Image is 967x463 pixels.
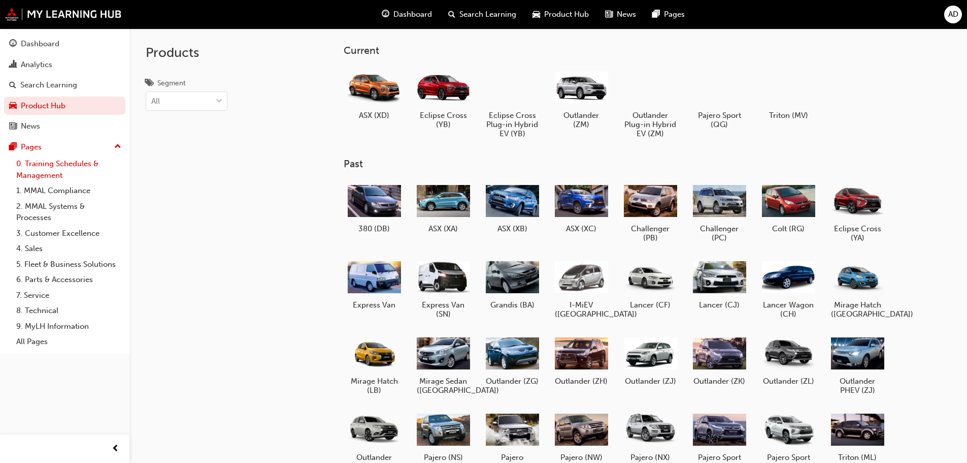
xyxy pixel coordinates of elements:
div: Pages [21,141,42,153]
a: Express Van (SN) [413,255,474,323]
a: Outlander Plug-in Hybrid EV (ZM) [620,65,681,142]
h2: Products [146,45,227,61]
h5: Colt (RG) [762,224,815,233]
h5: Mirage Hatch ([GEOGRAPHIC_DATA]) [831,300,884,319]
a: 4. Sales [12,241,125,257]
h3: Current [344,45,920,56]
span: guage-icon [9,40,17,49]
div: All [151,96,160,107]
h5: Grandis (BA) [486,300,539,310]
a: 5. Fleet & Business Solutions [12,257,125,272]
h5: ASX (XD) [348,111,401,120]
span: Product Hub [544,9,589,20]
h5: Lancer (CJ) [693,300,746,310]
span: pages-icon [9,143,17,152]
h5: Outlander (ZM) [555,111,608,129]
h5: Pajero Sport (QG) [693,111,746,129]
h5: Express Van [348,300,401,310]
a: 7. Service [12,288,125,303]
h5: Outlander (ZJ) [624,377,677,386]
h5: ASX (XC) [555,224,608,233]
h5: Triton (MV) [762,111,815,120]
span: prev-icon [112,443,119,455]
a: 2. MMAL Systems & Processes [12,199,125,226]
a: Outlander (ZK) [689,331,750,390]
a: pages-iconPages [644,4,693,25]
a: ASX (XD) [344,65,405,124]
h5: Outlander PHEV (ZJ) [831,377,884,395]
h5: Eclipse Cross Plug-in Hybrid EV (YB) [486,111,539,138]
span: car-icon [532,8,540,21]
span: chart-icon [9,60,17,70]
a: All Pages [12,334,125,350]
div: Analytics [21,59,52,71]
a: Lancer (CF) [620,255,681,314]
h5: Triton (ML) [831,453,884,462]
span: News [617,9,636,20]
a: Outlander (ZJ) [620,331,681,390]
span: car-icon [9,102,17,111]
a: ASX (XA) [413,178,474,237]
span: guage-icon [382,8,389,21]
h3: Past [344,158,920,170]
button: AD [944,6,962,23]
button: Pages [4,138,125,157]
div: Search Learning [20,79,77,91]
a: I-MiEV ([GEOGRAPHIC_DATA]) [551,255,612,323]
h5: Eclipse Cross (YA) [831,224,884,242]
a: 0. Training Schedules & Management [12,156,125,183]
a: 6. Parts & Accessories [12,272,125,288]
h5: Lancer (CF) [624,300,677,310]
a: Outlander (ZG) [482,331,543,390]
span: down-icon [216,95,223,108]
a: Grandis (BA) [482,255,543,314]
h5: ASX (XB) [486,224,539,233]
a: Outlander (ZL) [758,331,819,390]
h5: Challenger (PB) [624,224,677,242]
a: Mirage Hatch ([GEOGRAPHIC_DATA]) [827,255,888,323]
span: Pages [664,9,685,20]
a: Search Learning [4,76,125,95]
a: Analytics [4,55,125,74]
a: guage-iconDashboard [374,4,440,25]
span: up-icon [114,140,121,153]
a: Mirage Sedan ([GEOGRAPHIC_DATA]) [413,331,474,399]
h5: ASX (XA) [417,224,470,233]
h5: 380 (DB) [348,224,401,233]
h5: Outlander (ZH) [555,377,608,386]
span: news-icon [605,8,613,21]
a: 3. Customer Excellence [12,226,125,241]
span: search-icon [448,8,455,21]
img: mmal [5,8,122,21]
a: Product Hub [4,97,125,115]
span: search-icon [9,81,16,90]
a: Mirage Hatch (LB) [344,331,405,399]
a: news-iconNews [597,4,644,25]
a: search-iconSearch Learning [440,4,524,25]
h5: Outlander (ZK) [693,377,746,386]
a: ASX (XC) [551,178,612,237]
a: Challenger (PB) [620,178,681,246]
a: Eclipse Cross (YA) [827,178,888,246]
a: News [4,117,125,136]
a: 9. MyLH Information [12,319,125,334]
button: DashboardAnalyticsSearch LearningProduct HubNews [4,33,125,138]
a: Outlander (ZM) [551,65,612,133]
a: 380 (DB) [344,178,405,237]
h5: Outlander (ZG) [486,377,539,386]
h5: Eclipse Cross (YB) [417,111,470,129]
a: car-iconProduct Hub [524,4,597,25]
a: Express Van [344,255,405,314]
h5: Outlander (ZL) [762,377,815,386]
a: Outlander PHEV (ZJ) [827,331,888,399]
a: Dashboard [4,35,125,53]
div: Segment [157,78,186,88]
h5: Lancer Wagon (CH) [762,300,815,319]
h5: I-MiEV ([GEOGRAPHIC_DATA]) [555,300,608,319]
a: Lancer (CJ) [689,255,750,314]
a: Eclipse Cross (YB) [413,65,474,133]
a: 1. MMAL Compliance [12,183,125,199]
span: tags-icon [146,79,153,88]
a: Lancer Wagon (CH) [758,255,819,323]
